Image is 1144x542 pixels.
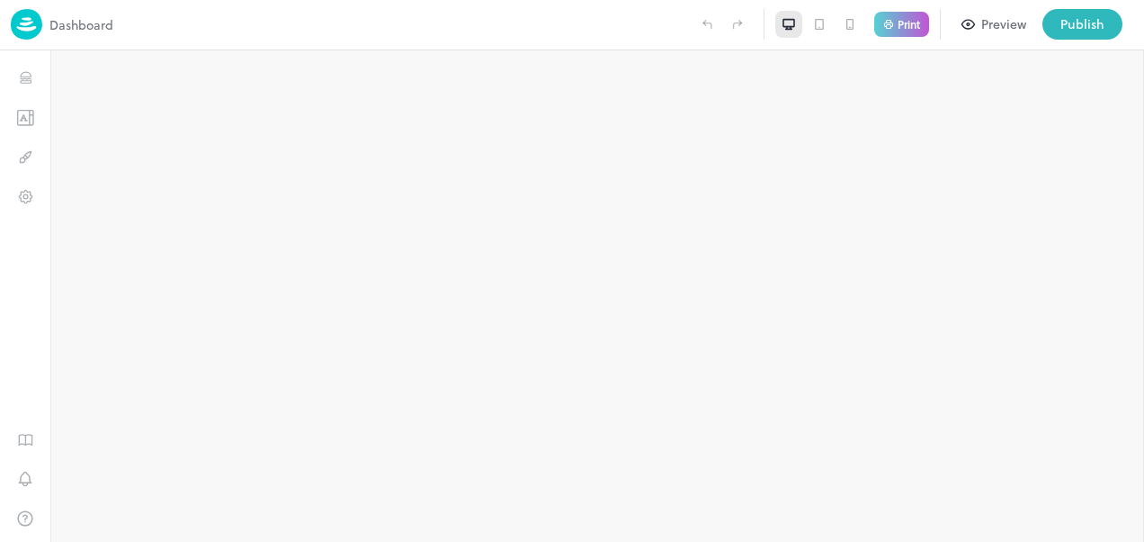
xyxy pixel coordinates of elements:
[898,19,920,30] p: Print
[1060,14,1104,34] div: Publish
[692,9,722,40] label: Undo (Ctrl + Z)
[981,14,1026,34] div: Preview
[11,9,42,40] img: logo-86c26b7e.jpg
[49,15,113,34] p: Dashboard
[952,9,1037,40] button: Preview
[722,9,753,40] label: Redo (Ctrl + Y)
[1042,9,1122,40] button: Publish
